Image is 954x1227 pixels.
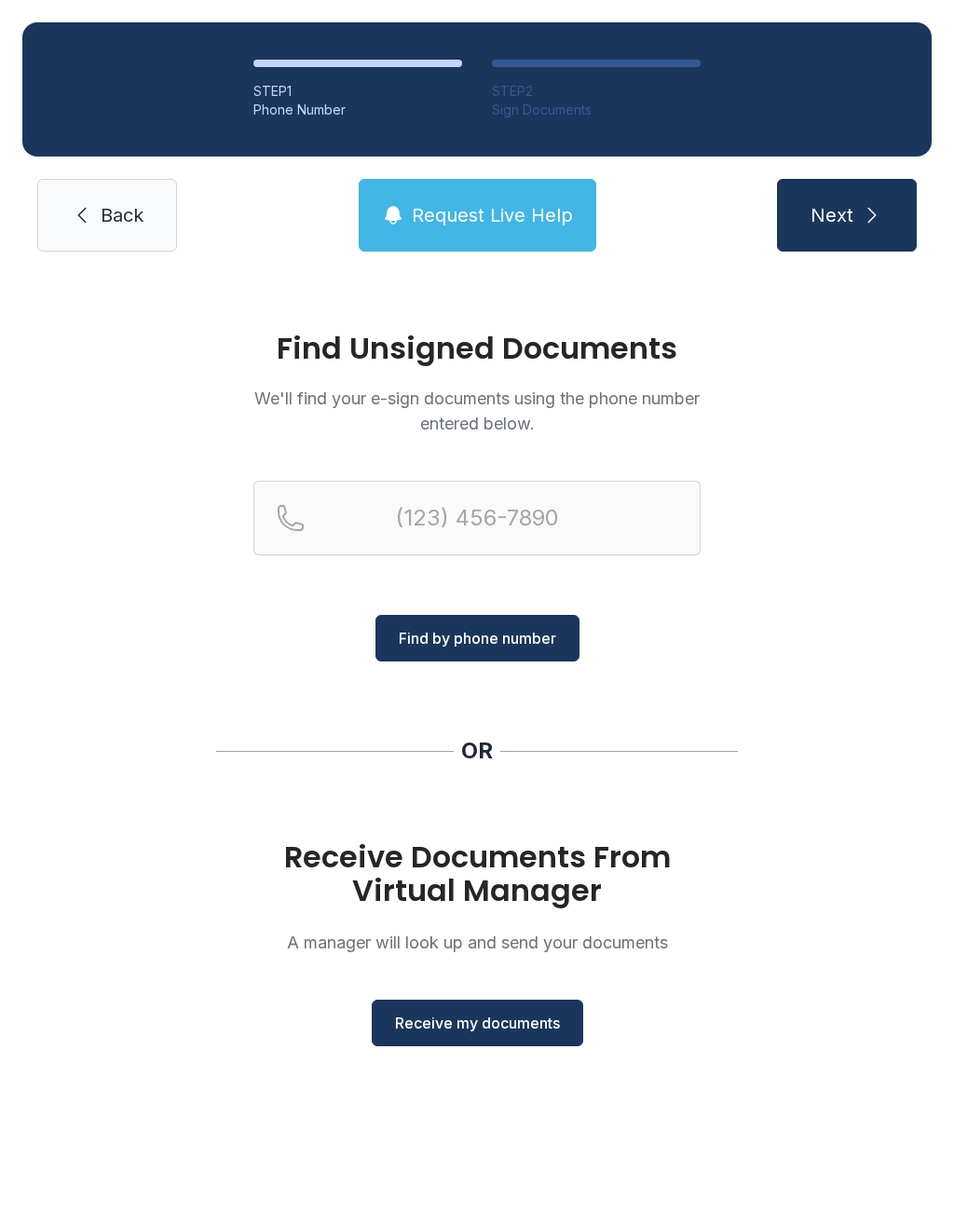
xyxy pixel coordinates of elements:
span: Receive my documents [395,1012,560,1034]
div: OR [461,736,493,766]
p: We'll find your e-sign documents using the phone number entered below. [253,386,701,436]
input: Reservation phone number [253,481,701,555]
p: A manager will look up and send your documents [253,930,701,955]
span: Back [101,202,143,228]
span: Find by phone number [399,627,556,649]
span: Next [811,202,853,228]
div: Phone Number [253,101,462,119]
div: Sign Documents [492,101,701,119]
span: Request Live Help [412,202,573,228]
h1: Find Unsigned Documents [253,334,701,363]
div: STEP 2 [492,82,701,101]
h1: Receive Documents From Virtual Manager [253,840,701,907]
div: STEP 1 [253,82,462,101]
